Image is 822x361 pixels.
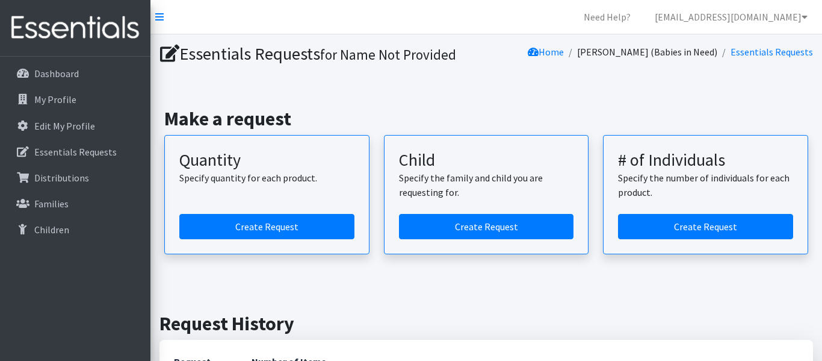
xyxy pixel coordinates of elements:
[5,8,146,48] img: HumanEssentials
[164,107,808,130] h2: Make a request
[34,120,95,132] p: Edit My Profile
[618,171,793,199] p: Specify the number of individuals for each product.
[645,5,817,29] a: [EMAIL_ADDRESS][DOMAIN_NAME]
[34,93,76,105] p: My Profile
[179,150,354,171] h3: Quantity
[320,46,456,63] small: for Name Not Provided
[399,214,574,239] a: Create a request for a child or family
[399,150,574,171] h3: Child
[574,5,640,29] a: Need Help?
[5,87,146,111] a: My Profile
[34,172,89,184] p: Distributions
[179,171,354,185] p: Specify quantity for each product.
[159,312,813,335] h2: Request History
[179,214,354,239] a: Create a request by quantity
[731,46,813,58] a: Essentials Requests
[34,67,79,80] p: Dashboard
[528,46,564,58] a: Home
[34,146,117,158] p: Essentials Requests
[618,214,793,239] a: Create a request by number of individuals
[5,166,146,190] a: Distributions
[34,224,69,236] p: Children
[5,140,146,164] a: Essentials Requests
[5,61,146,86] a: Dashboard
[577,46,717,58] a: [PERSON_NAME] (Babies in Need)
[160,43,482,64] h1: Essentials Requests
[618,150,793,171] h3: # of Individuals
[399,171,574,199] p: Specify the family and child you are requesting for.
[5,192,146,216] a: Families
[5,218,146,242] a: Children
[5,114,146,138] a: Edit My Profile
[34,198,69,210] p: Families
